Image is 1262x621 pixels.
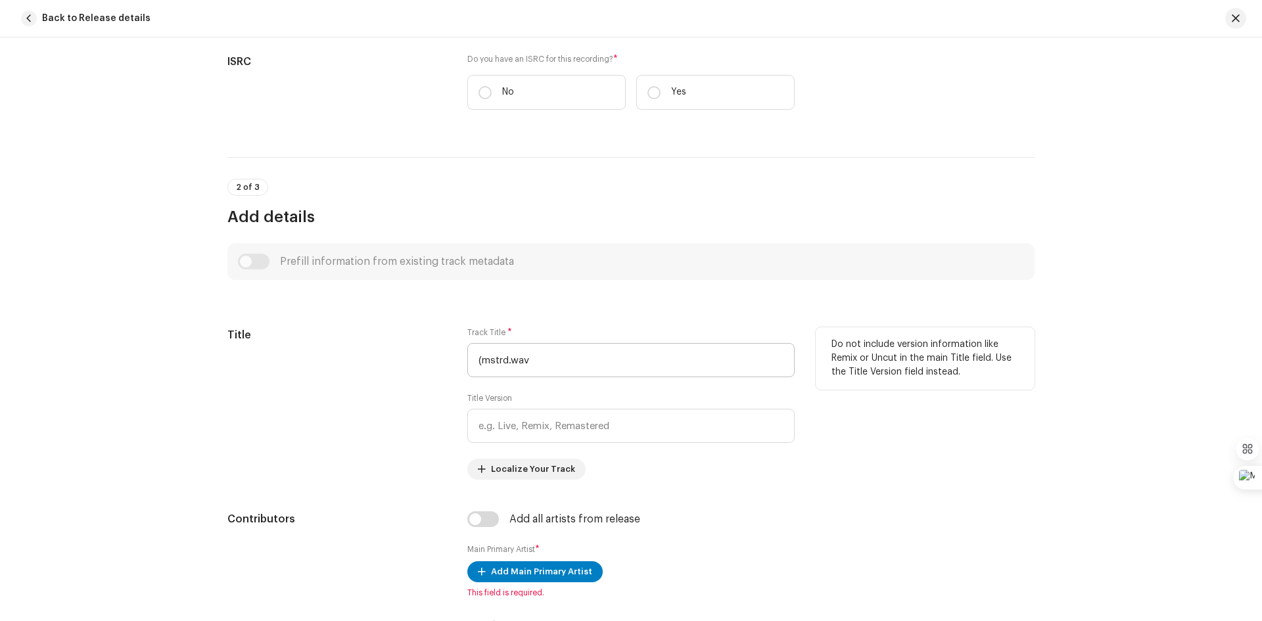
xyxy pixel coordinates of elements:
[227,54,446,70] h5: ISRC
[467,459,586,480] button: Localize Your Track
[491,559,592,585] span: Add Main Primary Artist
[671,85,686,99] p: Yes
[227,206,1035,227] h3: Add details
[502,85,514,99] p: No
[227,511,446,527] h5: Contributors
[227,327,446,343] h5: Title
[467,393,512,403] label: Title Version
[467,54,795,64] label: Do you have an ISRC for this recording?
[467,409,795,443] input: e.g. Live, Remix, Remastered
[467,327,512,338] label: Track Title
[467,343,795,377] input: Enter the name of the track
[831,338,1019,379] p: Do not include version information like Remix or Uncut in the main Title field. Use the Title Ver...
[491,456,575,482] span: Localize Your Track
[467,561,603,582] button: Add Main Primary Artist
[509,514,640,524] div: Add all artists from release
[467,545,535,553] small: Main Primary Artist
[236,183,260,191] span: 2 of 3
[467,587,795,598] span: This field is required.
